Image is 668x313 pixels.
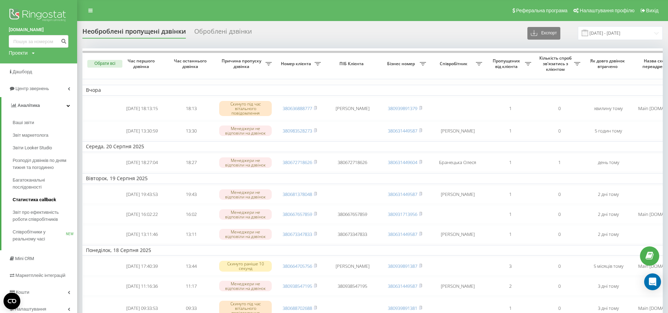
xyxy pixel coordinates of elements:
[584,122,633,140] td: 5 годин тому
[117,205,167,224] td: [DATE] 16:02:22
[283,263,312,269] a: 380664705756
[486,205,535,224] td: 1
[15,306,46,312] span: Налаштування
[13,193,77,206] a: Статистика callback
[219,58,265,69] span: Причина пропуску дзвінка
[13,69,32,74] span: Дашборд
[584,154,633,172] td: день тому
[13,116,77,129] a: Ваші звіти
[584,277,633,295] td: 3 дні тому
[219,157,272,168] div: Менеджери не відповіли на дзвінок
[580,8,634,13] span: Налаштування профілю
[4,293,20,309] button: Open CMP widget
[117,257,167,275] td: [DATE] 17:40:39
[430,277,486,295] td: [PERSON_NAME]
[219,209,272,220] div: Менеджери не відповіли на дзвінок
[535,225,584,244] td: 0
[283,231,312,237] a: 380673347833
[167,154,216,172] td: 18:27
[646,8,659,13] span: Вихід
[324,154,380,172] td: 380672718626
[486,277,535,295] td: 2
[388,283,417,289] a: 380631449587
[219,229,272,239] div: Менеджери не відповіли на дзвінок
[16,290,29,295] span: Кошти
[279,61,315,67] span: Номер клієнта
[219,125,272,136] div: Менеджери не відповіли на дзвінок
[283,191,312,197] a: 380681378048
[433,61,476,67] span: Співробітник
[324,205,380,224] td: 380667657859
[283,128,312,134] a: 380983528273
[384,61,420,67] span: Бізнес номер
[388,191,417,197] a: 380631449587
[324,225,380,244] td: 380673347833
[13,174,77,193] a: Багатоканальні послідовності
[167,205,216,224] td: 16:02
[527,27,560,40] button: Експорт
[283,305,312,311] a: 380688702688
[486,185,535,204] td: 1
[430,185,486,204] td: [PERSON_NAME]
[13,154,77,174] a: Розподіл дзвінків по дням тижня та погодинно
[535,185,584,204] td: 0
[430,154,486,172] td: Бранецька Олеся
[430,225,486,244] td: [PERSON_NAME]
[283,283,312,289] a: 380938547195
[18,103,40,108] span: Аналiтика
[535,277,584,295] td: 0
[388,105,417,111] a: 380939891379
[388,263,417,269] a: 380939891387
[13,177,74,191] span: Багатоканальні послідовності
[15,86,49,91] span: Центр звернень
[13,226,77,245] a: Співробітники у реальному часіNEW
[388,159,417,165] a: 380631449604
[283,105,312,111] a: 380636888777
[535,97,584,120] td: 0
[117,122,167,140] td: [DATE] 13:30:59
[584,225,633,244] td: 2 дні тому
[15,256,34,261] span: Mini CRM
[589,58,627,69] span: Як довго дзвінок втрачено
[9,7,68,25] img: Ringostat logo
[9,26,68,33] a: [DOMAIN_NAME]
[283,159,312,165] a: 380672718626
[13,229,66,243] span: Співробітники у реальному часі
[584,185,633,204] td: 2 дні тому
[9,49,28,56] div: Проекти
[219,101,272,116] div: Скинуто під час вітального повідомлення
[117,154,167,172] td: [DATE] 18:27:04
[219,281,272,291] div: Менеджери не відповіли на дзвінок
[388,231,417,237] a: 380631449587
[538,55,574,72] span: Кількість спроб зв'язатись з клієнтом
[167,97,216,120] td: 18:13
[516,8,568,13] span: Реферальна програма
[117,225,167,244] td: [DATE] 13:11:46
[584,257,633,275] td: 5 місяців тому
[489,58,525,69] span: Пропущених від клієнта
[13,142,77,154] a: Звіти Looker Studio
[167,122,216,140] td: 13:30
[486,154,535,172] td: 1
[283,211,312,217] a: 380667657859
[167,225,216,244] td: 13:11
[117,185,167,204] td: [DATE] 19:43:53
[324,97,380,120] td: [PERSON_NAME]
[535,205,584,224] td: 0
[13,119,34,126] span: Ваші звіти
[13,144,52,151] span: Звіти Looker Studio
[172,58,210,69] span: Час останнього дзвінка
[9,35,68,48] input: Пошук за номером
[13,129,77,142] a: Звіт маркетолога
[123,58,161,69] span: Час першого дзвінка
[486,225,535,244] td: 1
[117,277,167,295] td: [DATE] 11:16:36
[535,257,584,275] td: 0
[167,185,216,204] td: 19:43
[324,277,380,295] td: 380938547195
[388,211,417,217] a: 380931713956
[535,154,584,172] td: 1
[13,209,74,223] span: Звіт про ефективність роботи співробітників
[167,257,216,275] td: 13:44
[13,206,77,226] a: Звіт про ефективність роботи співробітників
